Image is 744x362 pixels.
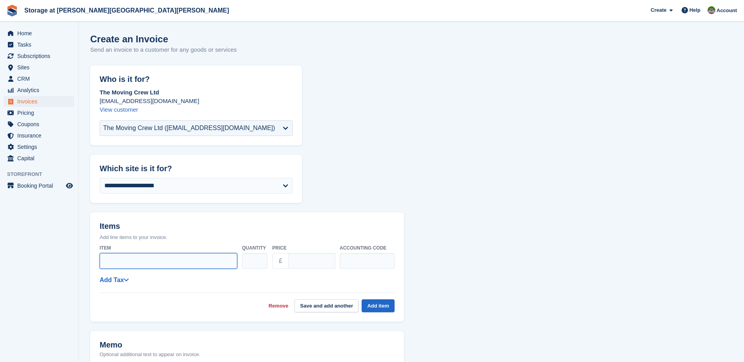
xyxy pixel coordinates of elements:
span: Booking Portal [17,180,64,191]
span: Help [689,6,700,14]
img: stora-icon-8386f47178a22dfd0bd8f6a31ec36ba5ce8667c1dd55bd0f319d3a0aa187defe.svg [6,5,18,16]
span: Analytics [17,85,64,96]
p: [EMAIL_ADDRESS][DOMAIN_NAME] [100,97,293,105]
h2: Memo [100,340,200,349]
label: Quantity [242,244,267,252]
p: Add line items to your invoice. [100,233,395,241]
span: Home [17,28,64,39]
button: Add item [362,299,395,312]
a: menu [4,62,74,73]
span: Capital [17,153,64,164]
a: menu [4,180,74,191]
a: menu [4,119,74,130]
span: Account [717,7,737,14]
div: The Moving Crew Ltd ([EMAIL_ADDRESS][DOMAIN_NAME]) [103,123,275,133]
p: The Moving Crew Ltd [100,88,293,97]
a: menu [4,39,74,50]
label: Accounting code [340,244,395,252]
a: menu [4,96,74,107]
h2: Items [100,222,395,232]
a: View customer [100,106,138,113]
a: Remove [269,302,289,310]
a: Preview store [65,181,74,190]
a: menu [4,141,74,152]
h2: Which site is it for? [100,164,293,173]
a: menu [4,153,74,164]
a: Storage at [PERSON_NAME][GEOGRAPHIC_DATA][PERSON_NAME] [21,4,232,17]
h1: Create an Invoice [90,34,237,44]
a: menu [4,73,74,84]
span: Storefront [7,170,78,178]
span: Invoices [17,96,64,107]
img: Mark Spendlove [708,6,715,14]
a: menu [4,28,74,39]
span: Coupons [17,119,64,130]
span: CRM [17,73,64,84]
p: Send an invoice to a customer for any goods or services [90,45,237,54]
a: menu [4,130,74,141]
span: Sites [17,62,64,73]
a: Add Tax [100,277,129,283]
p: Optional additional text to appear on invoice. [100,351,200,358]
label: Item [100,244,237,252]
span: Settings [17,141,64,152]
a: menu [4,85,74,96]
label: Price [272,244,335,252]
span: Tasks [17,39,64,50]
h2: Who is it for? [100,75,293,84]
button: Save and add another [295,299,358,312]
span: Insurance [17,130,64,141]
span: Create [651,6,666,14]
span: Subscriptions [17,51,64,62]
a: menu [4,107,74,118]
span: Pricing [17,107,64,118]
a: menu [4,51,74,62]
